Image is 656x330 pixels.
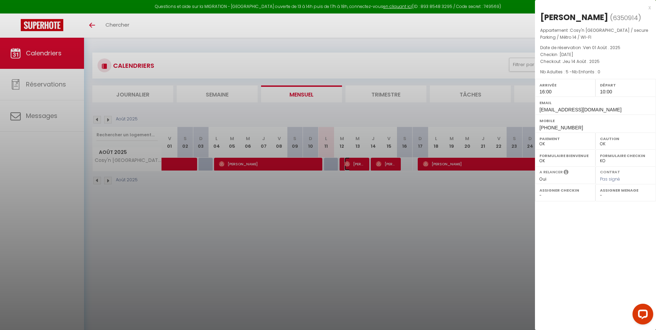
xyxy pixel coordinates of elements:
label: Départ [600,82,652,89]
label: A relancer [539,169,563,175]
label: Formulaire Checkin [600,152,652,159]
span: ( ) [610,13,641,22]
span: [EMAIL_ADDRESS][DOMAIN_NAME] [539,107,621,112]
span: 6350914 [613,13,638,22]
label: Formulaire Bienvenue [539,152,591,159]
p: Checkin : [540,51,651,58]
iframe: LiveChat chat widget [627,301,656,330]
span: Nb Enfants : 0 [572,69,600,75]
p: Checkout : [540,58,651,65]
label: Email [539,99,652,106]
label: Assigner Checkin [539,187,591,194]
label: Arrivée [539,82,591,89]
span: [PHONE_NUMBER] [539,125,583,130]
span: 10:00 [600,89,612,94]
span: Jeu 14 Août . 2025 [563,58,600,64]
span: Nb Adultes : 5 - [540,69,600,75]
div: [PERSON_NAME] [540,12,608,23]
label: Assigner Menage [600,187,652,194]
label: Contrat [600,169,620,174]
span: Pas signé [600,176,620,182]
span: 16:00 [539,89,552,94]
span: Ven 01 Août . 2025 [583,45,620,51]
div: x [535,3,651,12]
p: Date de réservation : [540,44,651,51]
label: Mobile [539,117,652,124]
span: [DATE] [560,52,573,57]
i: Sélectionner OUI si vous souhaiter envoyer les séquences de messages post-checkout [564,169,569,177]
label: Caution [600,135,652,142]
p: Appartement : [540,27,651,41]
span: Cosy'n [GEOGRAPHIC_DATA] / secure Parking / Métro 14 / WI-FI [540,27,648,40]
label: Paiement [539,135,591,142]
